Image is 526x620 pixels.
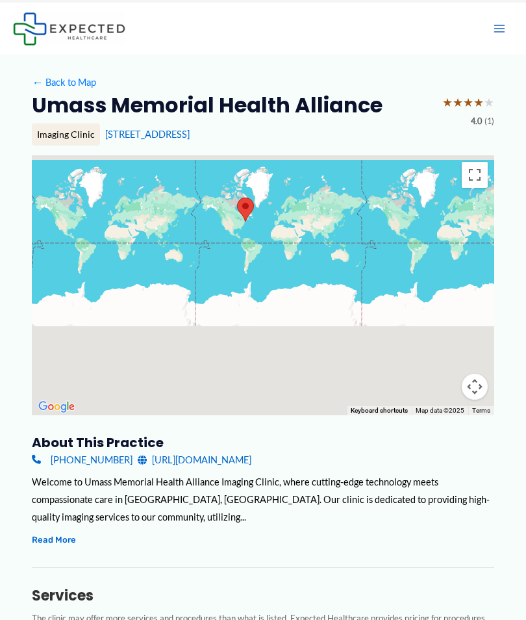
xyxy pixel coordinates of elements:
span: ← [32,77,44,88]
button: Toggle fullscreen view [462,162,488,188]
span: ★ [463,92,473,114]
span: 4.0 [471,114,482,129]
span: ★ [484,92,494,114]
img: Expected Healthcare Logo - side, dark font, small [13,12,125,45]
span: ★ [442,92,453,114]
h3: About this practice [32,434,494,451]
a: [URL][DOMAIN_NAME] [138,451,251,469]
h2: Umass Memorial Health Alliance [32,92,382,119]
a: Terms (opens in new tab) [472,407,490,414]
span: ★ [473,92,484,114]
div: Imaging Clinic [32,123,100,146]
span: Map data ©2025 [416,407,464,414]
span: ★ [453,92,463,114]
a: Open this area in Google Maps (opens a new window) [35,398,78,415]
a: ←Back to Map [32,73,96,91]
div: Welcome to Umass Memorial Health Alliance Imaging Clinic, where cutting-edge technology meets com... [32,473,494,526]
span: (1) [484,114,494,129]
button: Keyboard shortcuts [351,406,408,415]
button: Map camera controls [462,374,488,400]
button: Main menu toggle [486,15,513,42]
a: [PHONE_NUMBER] [32,451,132,469]
h3: Services [32,587,494,605]
button: Read More [32,532,76,547]
a: [STREET_ADDRESS] [105,129,190,140]
img: Google [35,398,78,415]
